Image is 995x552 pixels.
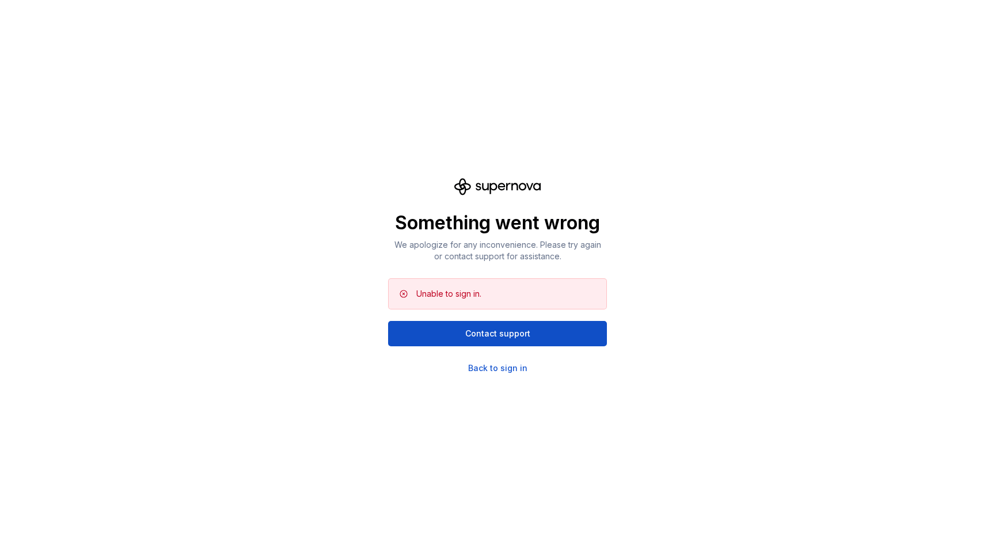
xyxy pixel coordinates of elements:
p: Something went wrong [388,211,607,235]
span: Contact support [465,328,530,339]
p: We apologize for any inconvenience. Please try again or contact support for assistance. [388,239,607,262]
button: Contact support [388,321,607,346]
div: Unable to sign in. [416,288,481,300]
a: Back to sign in [468,362,527,374]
